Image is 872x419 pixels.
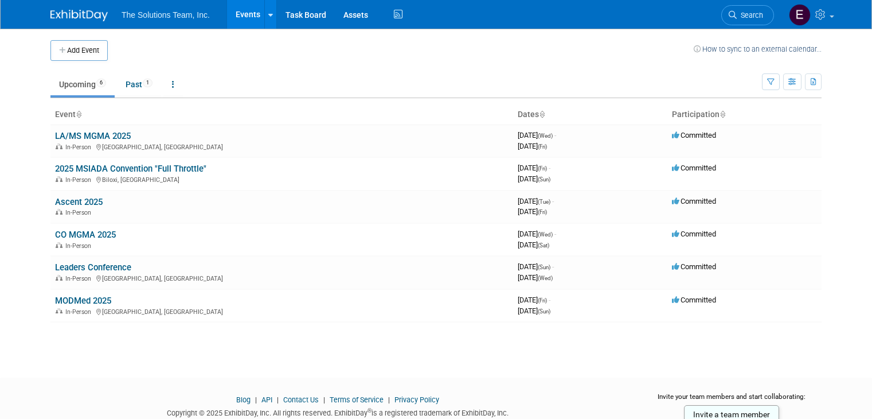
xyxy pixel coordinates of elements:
span: [DATE] [518,296,550,304]
span: (Tue) [538,199,550,205]
div: [GEOGRAPHIC_DATA], [GEOGRAPHIC_DATA] [55,307,509,316]
img: In-Person Event [56,176,62,182]
a: LA/MS MGMA 2025 [55,131,131,141]
a: API [261,395,272,404]
sup: ® [367,408,372,414]
span: Search [737,11,763,20]
span: (Fri) [538,297,547,304]
span: In-Person [65,308,95,316]
div: Biloxi, [GEOGRAPHIC_DATA] [55,174,509,184]
span: Committed [672,164,716,172]
span: (Wed) [538,275,553,281]
span: (Fri) [538,209,547,215]
a: Privacy Policy [394,395,439,404]
div: Copyright © 2025 ExhibitDay, Inc. All rights reserved. ExhibitDay is a registered trademark of Ex... [50,405,624,418]
span: (Sun) [538,308,550,315]
span: In-Person [65,242,95,250]
span: - [552,197,554,205]
span: (Wed) [538,231,553,238]
a: Blog [236,395,251,404]
th: Dates [513,105,667,125]
span: Committed [672,230,716,238]
a: Sort by Event Name [76,110,81,119]
div: [GEOGRAPHIC_DATA], [GEOGRAPHIC_DATA] [55,273,509,282]
span: 1 [143,79,152,87]
span: | [320,395,328,404]
span: [DATE] [518,240,549,249]
a: How to sync to an external calendar... [694,45,822,53]
a: Terms of Service [330,395,384,404]
span: (Sun) [538,176,550,183]
span: 6 [96,79,106,87]
span: Committed [672,262,716,271]
img: In-Person Event [56,308,62,314]
span: [DATE] [518,131,556,139]
a: Ascent 2025 [55,197,103,207]
span: Committed [672,296,716,304]
a: Search [721,5,774,25]
a: MODMed 2025 [55,296,111,306]
span: (Sun) [538,264,550,270]
span: (Wed) [538,133,553,139]
img: ExhibitDay [50,10,108,21]
span: (Sat) [538,242,549,249]
span: | [252,395,260,404]
span: [DATE] [518,262,554,271]
th: Participation [667,105,822,125]
a: Contact Us [283,395,319,404]
img: In-Person Event [56,275,62,281]
button: Add Event [50,40,108,61]
span: [DATE] [518,164,550,172]
span: In-Person [65,176,95,184]
span: (Fri) [538,143,547,150]
img: In-Person Event [56,209,62,215]
th: Event [50,105,513,125]
span: [DATE] [518,174,550,183]
span: | [385,395,393,404]
span: [DATE] [518,307,550,315]
span: - [549,296,550,304]
div: Invite your team members and start collaborating: [642,392,822,409]
span: [DATE] [518,142,547,150]
a: CO MGMA 2025 [55,230,116,240]
span: [DATE] [518,230,556,238]
div: [GEOGRAPHIC_DATA], [GEOGRAPHIC_DATA] [55,142,509,151]
span: (Fri) [538,165,547,172]
a: Sort by Participation Type [720,110,725,119]
span: In-Person [65,275,95,282]
img: In-Person Event [56,143,62,149]
span: [DATE] [518,273,553,282]
a: Sort by Start Date [539,110,545,119]
a: Leaders Conference [55,262,131,273]
a: 2025 MSIADA Convention "Full Throttle" [55,164,206,174]
span: [DATE] [518,207,547,216]
span: | [274,395,281,404]
a: Upcoming6 [50,73,115,95]
span: The Solutions Team, Inc. [122,10,210,20]
span: In-Person [65,209,95,216]
span: - [549,164,550,172]
span: Committed [672,197,716,205]
span: - [554,230,556,238]
span: Committed [672,131,716,139]
img: In-Person Event [56,242,62,248]
a: Past1 [117,73,161,95]
span: - [554,131,556,139]
span: [DATE] [518,197,554,205]
span: In-Person [65,143,95,151]
img: Eli Gooden [789,4,811,26]
span: - [552,262,554,271]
